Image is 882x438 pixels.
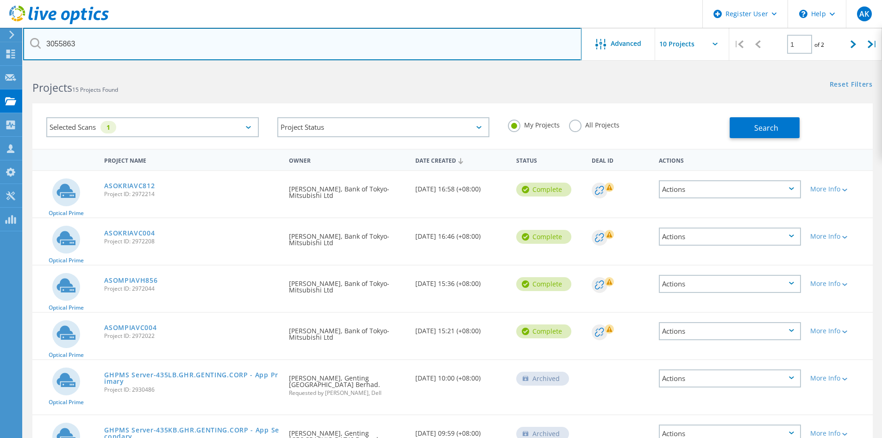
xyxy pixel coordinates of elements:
[100,121,116,133] div: 1
[799,10,807,18] svg: \n
[810,233,868,240] div: More Info
[104,239,280,244] span: Project ID: 2972208
[659,180,801,198] div: Actions
[9,19,109,26] a: Live Optics Dashboard
[859,10,869,18] span: AK
[104,333,280,339] span: Project ID: 2972022
[104,183,155,189] a: ASOKRIAVC812
[104,230,155,236] a: ASOKRIAVC004
[810,375,868,381] div: More Info
[810,186,868,192] div: More Info
[284,151,410,168] div: Owner
[863,28,882,61] div: |
[830,81,873,89] a: Reset Filters
[659,322,801,340] div: Actions
[516,230,571,244] div: Complete
[810,328,868,334] div: More Info
[104,372,280,385] a: GHPMS Server-435LB.GHR.GENTING.CORP - App Primary
[516,183,571,197] div: Complete
[284,266,410,303] div: [PERSON_NAME], Bank of Tokyo-Mitsubishi Ltd
[611,40,641,47] span: Advanced
[411,218,512,249] div: [DATE] 16:46 (+08:00)
[411,171,512,202] div: [DATE] 16:58 (+08:00)
[569,120,619,128] label: All Projects
[508,120,560,128] label: My Projects
[411,151,512,169] div: Date Created
[516,277,571,291] div: Complete
[289,390,406,396] span: Requested by [PERSON_NAME], Dell
[32,80,72,95] b: Projects
[104,387,280,393] span: Project ID: 2930486
[659,275,801,293] div: Actions
[516,372,569,386] div: Archived
[654,151,806,168] div: Actions
[810,280,868,287] div: More Info
[104,286,280,292] span: Project ID: 2972044
[516,324,571,338] div: Complete
[512,151,587,168] div: Status
[49,210,84,216] span: Optical Prime
[46,117,259,137] div: Selected Scans
[284,171,410,208] div: [PERSON_NAME], Bank of Tokyo-Mitsubishi Ltd
[284,313,410,350] div: [PERSON_NAME], Bank of Tokyo-Mitsubishi Ltd
[100,151,284,168] div: Project Name
[23,28,582,60] input: Search projects by name, owner, ID, company, etc
[284,218,410,255] div: [PERSON_NAME], Bank of Tokyo-Mitsubishi Ltd
[810,430,868,437] div: More Info
[659,228,801,246] div: Actions
[411,360,512,391] div: [DATE] 10:00 (+08:00)
[277,117,490,137] div: Project Status
[49,400,84,405] span: Optical Prime
[587,151,654,168] div: Deal Id
[104,191,280,197] span: Project ID: 2972214
[754,123,778,133] span: Search
[104,324,156,331] a: ASOMPIAVC004
[49,258,84,263] span: Optical Prime
[49,305,84,311] span: Optical Prime
[411,266,512,296] div: [DATE] 15:36 (+08:00)
[814,41,824,49] span: of 2
[72,86,118,94] span: 15 Projects Found
[729,28,748,61] div: |
[411,313,512,343] div: [DATE] 15:21 (+08:00)
[49,352,84,358] span: Optical Prime
[659,369,801,387] div: Actions
[284,360,410,405] div: [PERSON_NAME], Genting [GEOGRAPHIC_DATA] Berhad.
[730,117,800,138] button: Search
[104,277,157,284] a: ASOMPIAVH856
